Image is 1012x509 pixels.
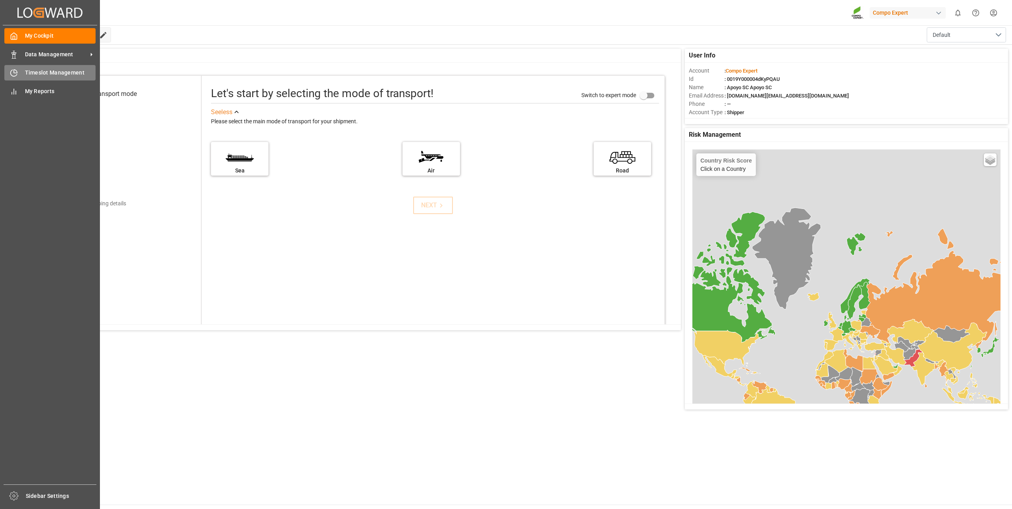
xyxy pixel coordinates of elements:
[689,75,724,83] span: Id
[406,166,456,175] div: Air
[75,89,137,99] div: Select transport mode
[77,199,126,208] div: Add shipping details
[870,5,949,20] button: Compo Expert
[984,153,997,166] a: Layers
[700,157,752,172] div: Click on a Country
[581,92,636,98] span: Switch to expert mode
[26,492,97,500] span: Sidebar Settings
[724,68,757,74] span: :
[25,32,96,40] span: My Cockpit
[689,51,715,60] span: User Info
[4,65,96,80] a: Timeslot Management
[700,157,752,164] h4: Country Risk Score
[25,87,96,96] span: My Reports
[689,67,724,75] span: Account
[726,68,757,74] span: Compo Expert
[211,117,659,126] div: Please select the main mode of transport for your shipment.
[724,93,849,99] span: : [DOMAIN_NAME][EMAIL_ADDRESS][DOMAIN_NAME]
[4,83,96,99] a: My Reports
[870,7,946,19] div: Compo Expert
[689,100,724,108] span: Phone
[25,69,96,77] span: Timeslot Management
[25,50,88,59] span: Data Management
[689,92,724,100] span: Email Address
[967,4,985,22] button: Help Center
[421,201,445,210] div: NEXT
[211,85,433,102] div: Let's start by selecting the mode of transport!
[689,130,741,140] span: Risk Management
[851,6,864,20] img: Screenshot%202023-09-29%20at%2010.02.21.png_1712312052.png
[689,108,724,117] span: Account Type
[724,84,772,90] span: : Apoyo SC Apoyo SC
[4,28,96,44] a: My Cockpit
[949,4,967,22] button: show 0 new notifications
[724,109,744,115] span: : Shipper
[724,101,731,107] span: : —
[933,31,951,39] span: Default
[413,197,453,214] button: NEXT
[927,27,1006,42] button: open menu
[211,107,232,117] div: See less
[598,166,647,175] div: Road
[724,76,780,82] span: : 0019Y000004dKyPQAU
[689,83,724,92] span: Name
[215,166,264,175] div: Sea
